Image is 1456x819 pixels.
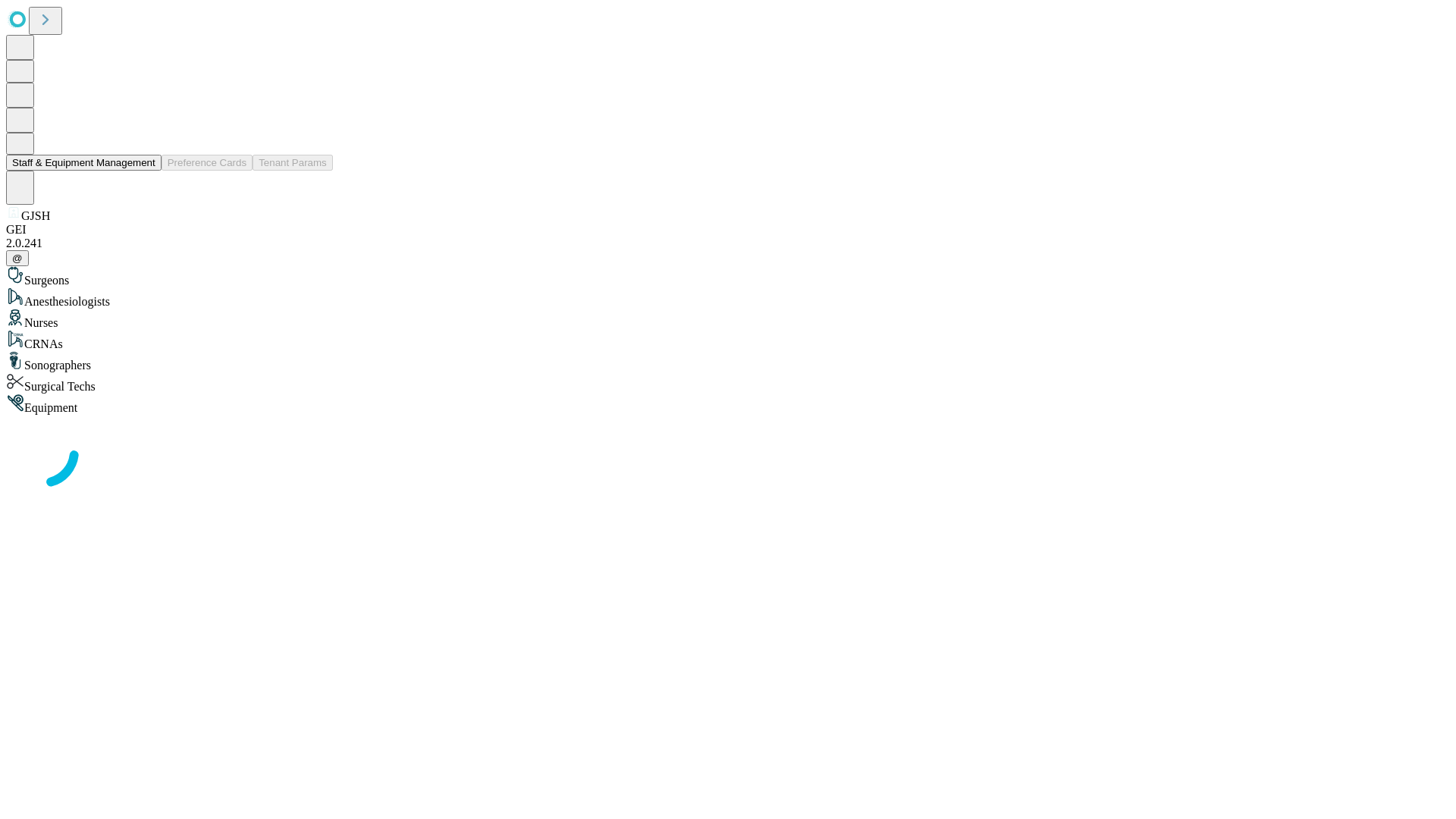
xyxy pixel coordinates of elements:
[6,250,29,266] button: @
[6,372,1450,394] div: Surgical Techs
[6,351,1450,372] div: Sonographers
[162,155,253,171] button: Preference Cards
[253,155,333,171] button: Tenant Params
[6,223,1450,237] div: GEI
[21,209,50,222] span: GJSH
[6,287,1450,309] div: Anesthesiologists
[6,309,1450,330] div: Nurses
[6,394,1450,415] div: Equipment
[12,253,23,264] span: @
[6,266,1450,287] div: Surgeons
[6,237,1450,250] div: 2.0.241
[6,330,1450,351] div: CRNAs
[6,155,162,171] button: Staff & Equipment Management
